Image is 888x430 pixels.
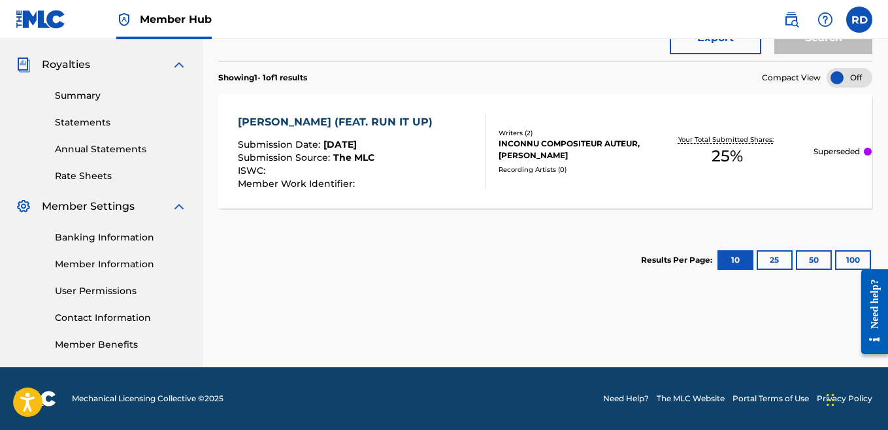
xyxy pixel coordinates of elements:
[55,284,187,298] a: User Permissions
[732,393,809,405] a: Portal Terms of Use
[333,152,374,163] span: The MLC
[16,199,31,214] img: Member Settings
[238,139,323,150] span: Submission Date :
[55,338,187,352] a: Member Benefits
[823,367,888,430] iframe: Chat Widget
[218,72,307,84] p: Showing 1 - 1 of 1 results
[16,10,66,29] img: MLC Logo
[55,311,187,325] a: Contact Information
[55,257,187,271] a: Member Information
[55,89,187,103] a: Summary
[218,94,872,208] a: [PERSON_NAME] (FEAT. RUN IT UP)Submission Date:[DATE]Submission Source:The MLCISWC:Member Work Id...
[641,254,715,266] p: Results Per Page:
[72,393,223,405] span: Mechanical Licensing Collective © 2025
[55,142,187,156] a: Annual Statements
[16,57,31,73] img: Royalties
[603,393,649,405] a: Need Help?
[657,393,725,405] a: The MLC Website
[757,250,793,270] button: 25
[499,128,642,138] div: Writers ( 2 )
[42,199,135,214] span: Member Settings
[238,165,269,176] span: ISWC :
[817,12,833,27] img: help
[171,57,187,73] img: expand
[140,12,212,27] span: Member Hub
[851,259,888,365] iframe: Resource Center
[499,165,642,174] div: Recording Artists ( 0 )
[817,393,872,405] a: Privacy Policy
[238,152,333,163] span: Submission Source :
[116,12,132,27] img: Top Rightsholder
[717,250,753,270] button: 10
[796,250,832,270] button: 50
[499,138,642,161] div: INCONNU COMPOSITEUR AUTEUR, [PERSON_NAME]
[55,231,187,244] a: Banking Information
[238,114,439,130] div: [PERSON_NAME] (FEAT. RUN IT UP)
[238,178,358,190] span: Member Work Identifier :
[783,12,799,27] img: search
[814,146,860,157] p: Superseded
[778,7,804,33] a: Public Search
[323,139,357,150] span: [DATE]
[678,135,777,144] p: Your Total Submitted Shares:
[835,250,871,270] button: 100
[827,380,834,420] div: Drag
[171,199,187,214] img: expand
[16,391,56,406] img: logo
[812,7,838,33] div: Help
[55,116,187,129] a: Statements
[42,57,90,73] span: Royalties
[55,169,187,183] a: Rate Sheets
[712,144,743,168] span: 25 %
[762,72,821,84] span: Compact View
[846,7,872,33] div: User Menu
